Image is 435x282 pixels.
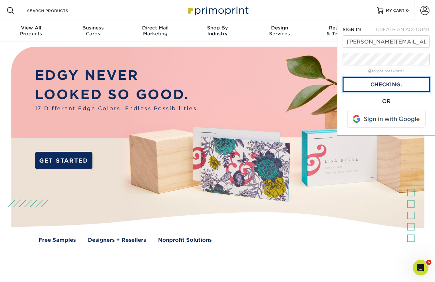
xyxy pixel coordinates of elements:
[35,105,199,113] span: 17 Different Edge Colors. Endless Possibilities.
[368,69,404,73] a: forgot password?
[124,25,186,31] span: Direct Mail
[426,260,431,265] span: 6
[406,8,409,13] span: 0
[186,21,249,42] a: Shop ByIndustry
[343,27,361,32] span: SIGN IN
[343,35,430,48] input: Email
[62,25,124,31] span: Business
[249,21,311,42] a: DesignServices
[376,27,430,32] span: CREATE AN ACCOUNT
[35,66,199,85] p: EDGY NEVER
[413,260,428,275] iframe: Intercom live chat
[158,236,212,244] a: Nonprofit Solutions
[124,25,186,37] div: Marketing
[35,85,199,105] p: LOOKED SO GOOD.
[88,236,146,244] a: Designers + Resellers
[311,25,373,37] div: & Templates
[311,25,373,31] span: Resources
[62,21,124,42] a: BusinessCards
[35,152,93,169] a: GET STARTED
[62,25,124,37] div: Cards
[386,8,405,13] span: MY CART
[311,21,373,42] a: Resources& Templates
[186,25,249,37] div: Industry
[343,77,430,92] a: Checking.
[249,25,311,37] div: Services
[39,236,76,244] a: Free Samples
[186,25,249,31] span: Shop By
[249,25,311,31] span: Design
[185,3,250,17] img: Primoprint
[26,7,90,14] input: SEARCH PRODUCTS.....
[343,97,430,105] div: OR
[124,21,186,42] a: Direct MailMarketing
